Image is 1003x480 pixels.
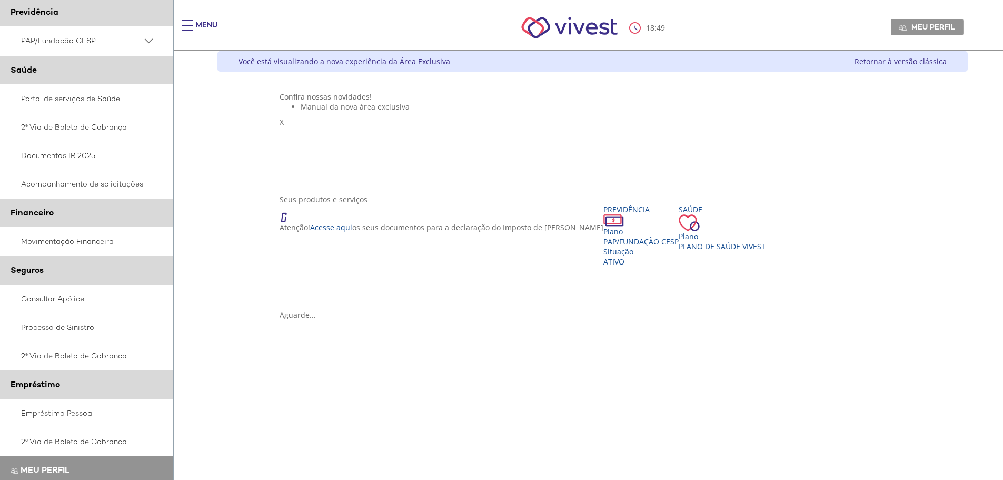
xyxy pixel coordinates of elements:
a: Meu perfil [891,19,964,35]
span: Ativo [603,257,624,267]
a: Retornar à versão clássica [855,56,947,66]
span: 18 [646,23,654,33]
div: Confira nossas novidades! [280,92,905,102]
div: Saúde [679,204,766,214]
span: Financeiro [11,207,54,218]
div: Menu [196,20,217,41]
span: X [280,117,284,127]
p: Atenção! os seus documentos para a declaração do Imposto de [PERSON_NAME] [280,222,603,232]
img: Vivest [510,5,629,50]
img: Meu perfil [11,467,18,475]
div: Você está visualizando a nova experiência da Área Exclusiva [239,56,450,66]
span: Meu perfil [21,464,69,475]
span: Seguros [11,265,44,276]
span: Previdência [11,6,58,17]
img: ico_coracao.png [679,214,700,231]
img: Meu perfil [899,24,907,32]
div: : [629,22,667,34]
span: PAP/Fundação CESP [21,34,142,47]
div: Aguarde... [280,310,905,320]
a: Saúde PlanoPlano de Saúde VIVEST [679,204,766,251]
div: Situação [603,247,679,257]
a: Acesse aqui [310,222,352,232]
section: <span lang="pt-BR" dir="ltr">Visualizador do Conteúdo da Web</span> 1 [280,92,905,184]
img: ico_atencao.png [280,204,297,222]
div: Plano [603,227,679,237]
span: Manual da nova área exclusiva [301,102,410,112]
span: 49 [657,23,665,33]
span: PAP/Fundação CESP [603,237,679,247]
span: Empréstimo [11,379,60,390]
a: Previdência PlanoPAP/Fundação CESP SituaçãoAtivo [603,204,679,267]
section: <span lang="en" dir="ltr">ProdutosCard</span> [280,194,905,320]
span: Meu perfil [911,22,955,32]
div: Plano [679,231,766,241]
span: Saúde [11,64,37,75]
img: ico_dinheiro.png [603,214,624,227]
div: Seus produtos e serviços [280,194,905,204]
span: Plano de Saúde VIVEST [679,241,766,251]
div: Previdência [603,204,679,214]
